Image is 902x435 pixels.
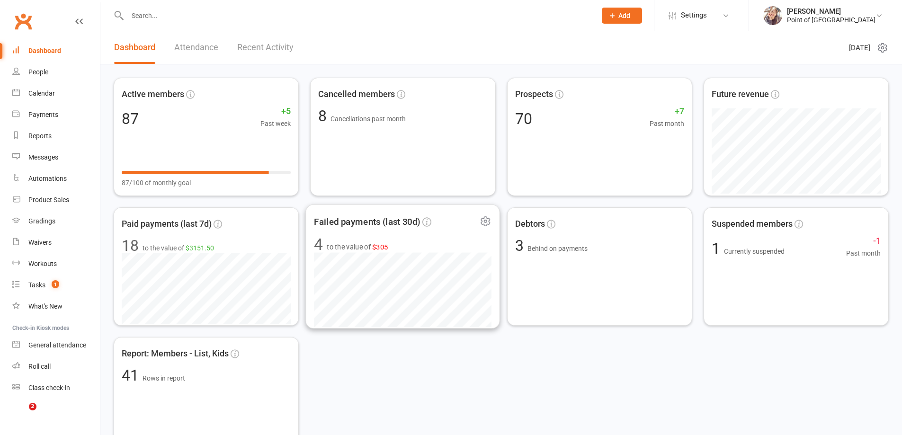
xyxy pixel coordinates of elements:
[28,341,86,349] div: General attendance
[12,168,100,189] a: Automations
[712,88,769,101] span: Future revenue
[330,115,406,123] span: Cancellations past month
[28,302,63,310] div: What's New
[52,280,59,288] span: 1
[12,275,100,296] a: Tasks 1
[650,118,684,129] span: Past month
[12,296,100,317] a: What's New
[12,83,100,104] a: Calendar
[122,88,184,101] span: Active members
[602,8,642,24] button: Add
[12,147,100,168] a: Messages
[186,244,214,252] span: $3151.50
[314,214,420,229] span: Failed payments (last 30d)
[29,403,36,410] span: 2
[12,104,100,125] a: Payments
[724,248,785,255] span: Currently suspended
[650,105,684,118] span: +7
[28,281,45,289] div: Tasks
[314,237,323,253] div: 4
[28,260,57,267] div: Workouts
[28,89,55,97] div: Calendar
[846,234,881,248] span: -1
[515,217,545,231] span: Debtors
[28,217,55,225] div: Gradings
[527,245,588,252] span: Behind on payments
[12,232,100,253] a: Waivers
[28,111,58,118] div: Payments
[12,211,100,232] a: Gradings
[122,366,143,384] span: 41
[515,237,527,255] span: 3
[712,217,793,231] span: Suspended members
[318,88,395,101] span: Cancelled members
[122,238,139,253] div: 18
[260,105,291,118] span: +5
[28,153,58,161] div: Messages
[372,243,388,251] span: $305
[12,356,100,377] a: Roll call
[122,111,139,126] div: 87
[28,47,61,54] div: Dashboard
[12,377,100,399] a: Class kiosk mode
[237,31,294,64] a: Recent Activity
[122,217,212,231] span: Paid payments (last 7d)
[28,68,48,76] div: People
[515,111,532,126] div: 70
[28,363,51,370] div: Roll call
[28,132,52,140] div: Reports
[515,88,553,101] span: Prospects
[174,31,218,64] a: Attendance
[125,9,589,22] input: Search...
[12,40,100,62] a: Dashboard
[787,7,875,16] div: [PERSON_NAME]
[11,9,35,33] a: Clubworx
[327,241,388,253] span: to the value of
[28,384,70,391] div: Class check-in
[787,16,875,24] div: Point of [GEOGRAPHIC_DATA]
[122,347,229,361] span: Report: Members - List, Kids
[712,241,785,256] div: 1
[12,253,100,275] a: Workouts
[28,239,52,246] div: Waivers
[849,42,870,53] span: [DATE]
[9,403,32,426] iframe: Intercom live chat
[260,118,291,129] span: Past week
[318,107,330,125] span: 8
[763,6,782,25] img: thumb_image1684198901.png
[12,335,100,356] a: General attendance kiosk mode
[12,125,100,147] a: Reports
[681,5,707,26] span: Settings
[143,243,214,253] span: to the value of
[618,12,630,19] span: Add
[28,175,67,182] div: Automations
[12,189,100,211] a: Product Sales
[12,62,100,83] a: People
[143,374,185,382] span: Rows in report
[122,178,191,188] span: 87/100 of monthly goal
[846,248,881,258] span: Past month
[114,31,155,64] a: Dashboard
[28,196,69,204] div: Product Sales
